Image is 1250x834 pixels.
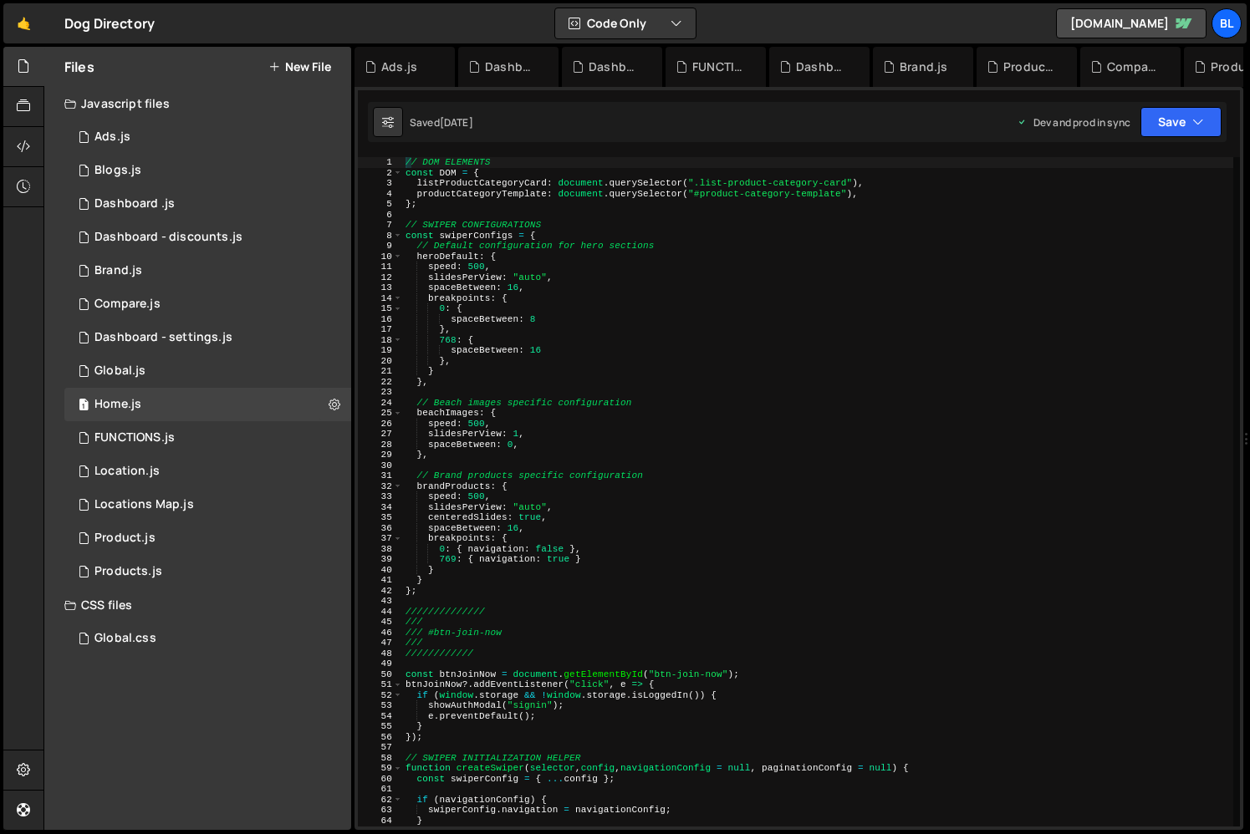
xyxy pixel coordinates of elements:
[358,199,403,210] div: 5
[358,408,403,419] div: 25
[358,293,403,304] div: 14
[94,196,175,211] div: Dashboard .js
[358,784,403,795] div: 61
[358,491,403,502] div: 33
[358,345,403,356] div: 19
[589,58,642,75] div: Dashboard .js
[94,397,141,412] div: Home.js
[358,220,403,231] div: 7
[64,13,155,33] div: Dog Directory
[94,230,242,245] div: Dashboard - discounts.js
[358,470,403,481] div: 31
[692,58,746,75] div: FUNCTIONS.js
[94,631,156,646] div: Global.css
[94,330,232,345] div: Dashboard - settings.js
[64,455,351,488] : 16220/43679.js
[358,679,403,690] div: 51
[358,795,403,806] div: 62
[358,440,403,450] div: 28
[358,178,403,189] div: 3
[94,263,142,278] div: Brand.js
[358,669,403,680] div: 50
[94,364,145,379] div: Global.js
[64,488,351,521] div: 16220/43680.js
[64,354,351,388] div: 16220/43681.js
[64,421,351,455] div: 16220/44477.js
[44,588,351,622] div: CSS files
[358,721,403,732] div: 55
[64,221,351,254] div: 16220/46573.js
[358,168,403,179] div: 2
[358,157,403,168] div: 1
[358,335,403,346] div: 18
[64,58,94,76] h2: Files
[358,523,403,534] div: 36
[358,533,403,544] div: 37
[1017,115,1130,130] div: Dev and prod in sync
[358,282,403,293] div: 13
[358,648,403,659] div: 48
[358,262,403,272] div: 11
[358,628,403,638] div: 46
[1140,107,1222,137] button: Save
[358,816,403,826] div: 64
[268,60,331,74] button: New File
[64,120,351,154] div: 16220/47090.js
[94,464,160,479] div: Location.js
[410,115,473,130] div: Saved
[358,763,403,774] div: 59
[3,3,44,43] a: 🤙
[358,231,403,242] div: 8
[64,321,351,354] div: 16220/44476.js
[358,366,403,377] div: 21
[358,512,403,523] div: 35
[358,554,403,565] div: 39
[358,711,403,722] div: 54
[358,690,403,701] div: 52
[555,8,696,38] button: Code Only
[94,163,141,178] div: Blogs.js
[94,130,130,145] div: Ads.js
[64,521,351,555] div: 16220/44393.js
[358,398,403,409] div: 24
[358,419,403,430] div: 26
[64,287,351,321] div: 16220/44328.js
[64,254,351,287] div: 16220/44394.js
[64,622,351,655] div: 16220/43682.css
[358,460,403,471] div: 30
[485,58,538,75] div: Dashboard - discounts.js
[440,115,473,130] div: [DATE]
[358,544,403,555] div: 38
[358,481,403,492] div: 32
[358,565,403,576] div: 40
[358,210,403,221] div: 6
[358,805,403,816] div: 63
[94,430,175,445] div: FUNCTIONS.js
[64,388,351,421] div: 16220/44319.js
[358,429,403,440] div: 27
[1212,8,1242,38] a: Bl
[358,617,403,628] div: 45
[358,314,403,325] div: 16
[358,742,403,753] div: 57
[796,58,849,75] div: Dashboard - settings.js
[358,303,403,314] div: 15
[358,774,403,785] div: 60
[358,450,403,460] div: 29
[358,272,403,283] div: 12
[358,638,403,648] div: 47
[358,586,403,597] div: 42
[64,555,351,588] div: 16220/44324.js
[900,58,947,75] div: Brand.js
[358,356,403,367] div: 20
[44,87,351,120] div: Javascript files
[358,575,403,586] div: 41
[358,387,403,398] div: 23
[1056,8,1207,38] a: [DOMAIN_NAME]
[1107,58,1161,75] div: Compare.js
[94,297,161,312] div: Compare.js
[94,531,156,546] div: Product.js
[358,659,403,669] div: 49
[358,377,403,388] div: 22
